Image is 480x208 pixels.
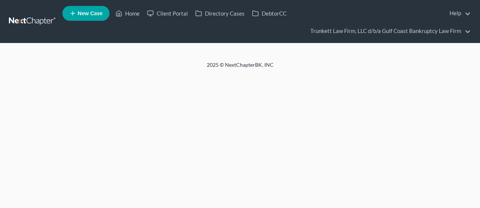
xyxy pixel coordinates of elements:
a: Directory Cases [192,7,248,20]
a: Home [112,7,143,20]
div: 2025 © NextChapterBK, INC [29,61,452,75]
new-legal-case-button: New Case [62,6,110,21]
a: DebtorCC [248,7,290,20]
a: Help [446,7,471,20]
a: Trunkett Law Firm, LLC d/b/a Gulf Coast Bankruptcy Law Firm [307,24,471,38]
a: Client Portal [143,7,192,20]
